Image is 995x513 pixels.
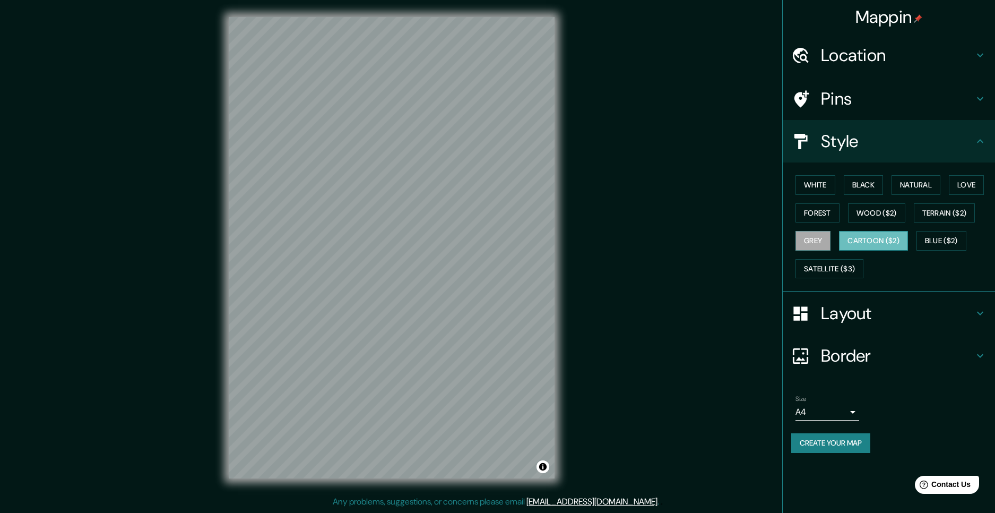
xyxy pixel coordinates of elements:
[526,496,657,507] a: [EMAIL_ADDRESS][DOMAIN_NAME]
[892,175,940,195] button: Natural
[795,231,830,251] button: Grey
[844,175,884,195] button: Black
[821,45,974,66] h4: Location
[914,203,975,223] button: Terrain ($2)
[795,395,807,404] label: Size
[783,335,995,377] div: Border
[783,292,995,335] div: Layout
[795,259,863,279] button: Satellite ($3)
[821,131,974,152] h4: Style
[914,14,922,23] img: pin-icon.png
[659,495,661,508] div: .
[229,17,555,478] canvas: Map
[783,78,995,120] div: Pins
[537,460,549,473] button: Toggle attribution
[821,88,974,109] h4: Pins
[821,303,974,324] h4: Layout
[795,404,859,421] div: A4
[821,345,974,366] h4: Border
[783,34,995,76] div: Location
[916,231,966,251] button: Blue ($2)
[839,231,908,251] button: Cartoon ($2)
[855,6,923,28] h4: Mappin
[783,120,995,163] div: Style
[901,472,983,501] iframe: Help widget launcher
[333,495,659,508] p: Any problems, suggestions, or concerns please email .
[791,433,870,453] button: Create your map
[795,203,840,223] button: Forest
[795,175,835,195] button: White
[661,495,663,508] div: .
[848,203,905,223] button: Wood ($2)
[949,175,984,195] button: Love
